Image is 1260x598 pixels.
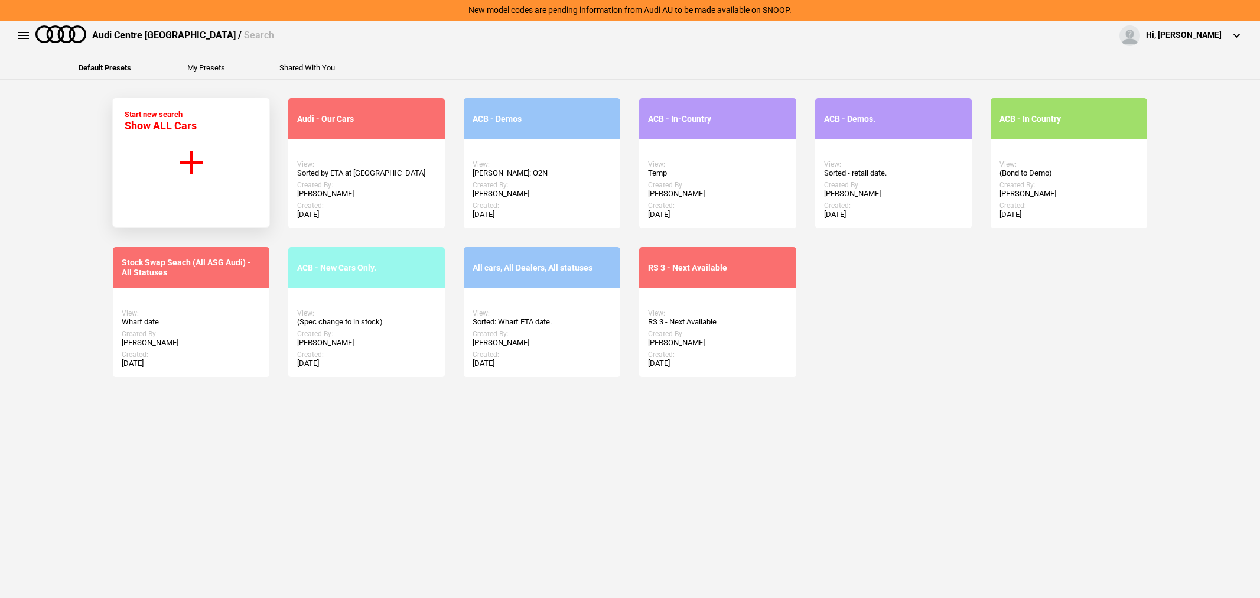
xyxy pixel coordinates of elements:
button: Default Presets [79,64,131,71]
div: View: [999,160,1138,168]
div: [DATE] [648,359,787,368]
div: Created: [122,350,261,359]
div: Wharf date [122,317,261,327]
div: [DATE] [648,210,787,219]
div: RS 3 - Next Available [648,317,787,327]
div: Created: [473,350,611,359]
div: [PERSON_NAME] [648,338,787,347]
div: View: [473,160,611,168]
div: [DATE] [122,359,261,368]
div: Created By: [999,181,1138,189]
div: Created By: [297,181,436,189]
div: [PERSON_NAME] [297,338,436,347]
button: My Presets [187,64,225,71]
div: [PERSON_NAME] [473,189,611,199]
div: Created: [824,201,963,210]
div: Created: [297,350,436,359]
div: [DATE] [824,210,963,219]
div: [PERSON_NAME] [473,338,611,347]
div: Created: [473,201,611,210]
button: Start new search Show ALL Cars [112,97,270,227]
div: View: [122,309,261,317]
div: All cars, All Dealers, All statuses [473,263,611,273]
div: Temp [648,168,787,178]
div: View: [648,309,787,317]
div: [DATE] [297,210,436,219]
div: ACB - In-Country [648,114,787,124]
img: audi.png [35,25,86,43]
div: [PERSON_NAME] [824,189,963,199]
div: [DATE] [473,359,611,368]
div: (Bond to Demo) [999,168,1138,178]
div: Created By: [648,181,787,189]
div: Audi - Our Cars [297,114,436,124]
div: [PERSON_NAME] [648,189,787,199]
div: [PERSON_NAME] [122,338,261,347]
div: View: [297,309,436,317]
div: [DATE] [297,359,436,368]
div: Created: [297,201,436,210]
div: View: [473,309,611,317]
div: Sorted by ETA at [GEOGRAPHIC_DATA] [297,168,436,178]
div: View: [648,160,787,168]
div: [DATE] [473,210,611,219]
div: ACB - New Cars Only. [297,263,436,273]
div: Sorted - retail date. [824,168,963,178]
span: Search [244,30,274,41]
div: Hi, [PERSON_NAME] [1146,30,1222,41]
div: Created By: [297,330,436,338]
button: Shared With You [279,64,335,71]
span: Show ALL Cars [125,119,197,132]
div: Created: [999,201,1138,210]
div: Start new search [125,110,197,132]
div: View: [824,160,963,168]
div: RS 3 - Next Available [648,263,787,273]
div: Created: [648,201,787,210]
div: Created By: [648,330,787,338]
div: Stock Swap Seach (All ASG Audi) - All Statuses [122,258,261,278]
div: Created By: [473,330,611,338]
div: Created By: [473,181,611,189]
div: View: [297,160,436,168]
div: ACB - Demos. [824,114,963,124]
div: Audi Centre [GEOGRAPHIC_DATA] / [92,29,274,42]
div: [PERSON_NAME]: O2N [473,168,611,178]
div: Created By: [824,181,963,189]
div: Created: [648,350,787,359]
div: [PERSON_NAME] [999,189,1138,199]
div: [DATE] [999,210,1138,219]
div: ACB - In Country [999,114,1138,124]
div: [PERSON_NAME] [297,189,436,199]
div: (Spec change to in stock) [297,317,436,327]
div: Created By: [122,330,261,338]
div: Sorted: Wharf ETA date. [473,317,611,327]
div: ACB - Demos [473,114,611,124]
